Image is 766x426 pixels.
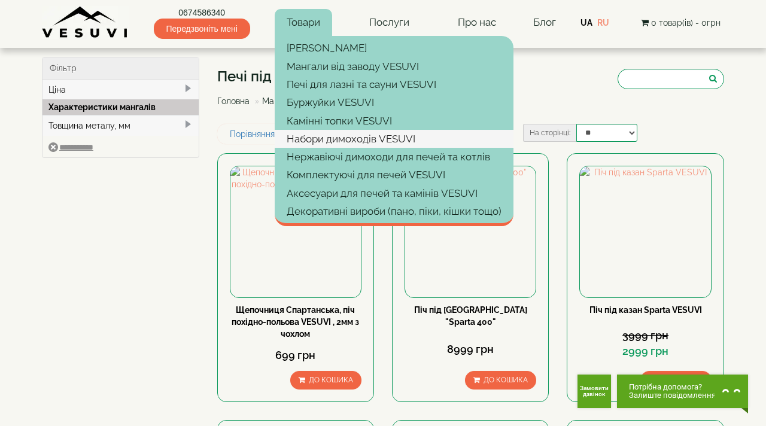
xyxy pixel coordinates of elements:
a: [PERSON_NAME] [275,39,513,57]
div: 3999 грн [579,328,711,343]
a: Декоративні вироби (пано, піки, кішки тощо) [275,202,513,220]
div: 699 грн [230,348,361,363]
img: Щепочниця Спартанська, піч похідно-польова VESUVI , 2мм з чохлом [230,166,361,297]
a: Щепочниця Спартанська, піч похідно-польова VESUVI , 2мм з чохлом [232,305,359,339]
a: RU [597,18,609,28]
button: До кошика [640,371,712,390]
a: Мангали від заводу VESUVI [275,57,513,75]
a: Печі для лазні та сауни VESUVI [275,75,513,93]
div: 8999 грн [405,342,536,357]
a: Мангали від заводу VESUVI [262,96,373,106]
div: Фільтр [42,57,199,80]
a: Піч під казан Sparta VESUVI [589,305,702,315]
img: Піч під казан "Sparta 400" [405,166,536,297]
a: UA [580,18,592,28]
a: Порівняння товарів (0) [217,124,332,144]
div: Ціна [42,80,199,100]
span: Замовити дзвінок [580,385,609,397]
div: Характеристики мангалів [42,99,199,115]
span: Передзвоніть мені [154,19,250,39]
span: Залиште повідомлення [629,391,716,400]
a: Послуги [357,9,421,36]
a: Про нас [446,9,508,36]
span: Потрібна допомога? [629,383,716,391]
div: Товщина металу, мм [42,115,199,136]
a: Товари [275,9,332,36]
img: Завод VESUVI [42,6,129,39]
span: До кошика [484,376,528,384]
button: До кошика [465,371,536,390]
button: Chat button [617,375,748,408]
a: Аксесуари для печей та камінів VESUVI [275,184,513,202]
button: До кошика [290,371,361,390]
a: Комплектуючі для печей VESUVI [275,166,513,184]
div: 2999 грн [579,343,711,359]
a: Камінні топки VESUVI [275,112,513,130]
a: Головна [217,96,250,106]
h1: Печі під казан VESUVI [217,69,483,84]
a: Блог [533,16,556,28]
a: Набори димоходів VESUVI [275,130,513,148]
img: Піч під казан Sparta VESUVI [580,166,710,297]
button: 0 товар(ів) - 0грн [637,16,724,29]
label: На сторінці: [523,124,576,142]
span: До кошика [309,376,353,384]
a: Піч під [GEOGRAPHIC_DATA] "Sparta 400" [414,305,527,327]
a: Нержавіючі димоходи для печей та котлів [275,148,513,166]
span: 0 товар(ів) - 0грн [651,18,721,28]
button: Get Call button [577,375,611,408]
a: 0674586340 [154,7,250,19]
a: Буржуйки VESUVI [275,93,513,111]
